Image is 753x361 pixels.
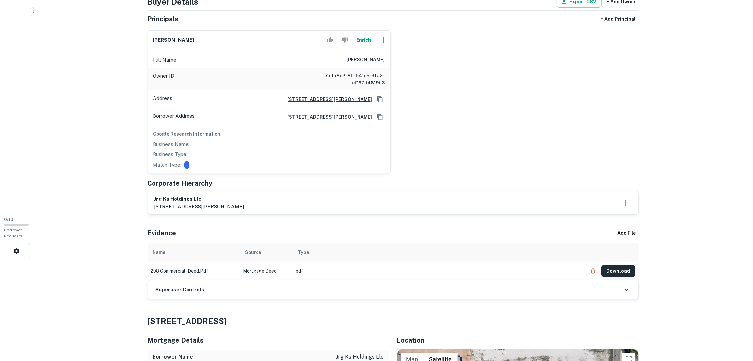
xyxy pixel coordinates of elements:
[293,262,584,280] td: pdf
[375,94,385,104] button: Copy Address
[397,335,639,345] h5: Location
[148,14,179,24] h5: Principals
[720,308,753,340] iframe: Chat Widget
[4,228,22,238] span: Borrower Requests
[148,243,639,280] div: scrollable content
[153,72,175,86] p: Owner ID
[153,56,177,64] p: Full Name
[587,266,599,276] button: Delete file
[240,243,293,262] th: Source
[153,161,182,169] p: Match Type:
[148,179,213,188] h5: Corporate Hierarchy
[156,286,205,294] h6: Superuser Controls
[148,335,389,345] h5: Mortgage Details
[153,140,190,148] p: Business Name:
[148,228,176,238] h5: Evidence
[153,353,193,361] h6: Borrower Name
[336,353,384,361] p: jrg ks holdings llc
[339,33,350,47] button: Reject
[153,130,385,138] h6: Google Research Information
[153,150,188,158] p: Business Type:
[601,265,635,277] button: Download
[148,243,240,262] th: Name
[240,262,293,280] td: Mortgage Deed
[282,96,372,103] a: [STREET_ADDRESS][PERSON_NAME]
[148,315,639,327] h4: [STREET_ADDRESS]
[245,248,261,256] div: Source
[375,112,385,122] button: Copy Address
[154,203,244,211] p: [STREET_ADDRESS][PERSON_NAME]
[282,114,372,121] a: [STREET_ADDRESS][PERSON_NAME]
[154,195,244,203] h6: jrg ks holdings llc
[148,262,240,280] td: 208 commercial - deed.pdf
[602,227,648,239] div: + Add File
[153,94,173,104] p: Address
[153,248,166,256] div: Name
[153,36,194,44] h6: [PERSON_NAME]
[353,33,374,47] button: Enrich
[599,13,639,25] button: + Add Principal
[347,56,385,64] h6: [PERSON_NAME]
[4,217,13,222] span: 0 / 10
[293,243,584,262] th: Type
[306,72,385,86] h6: e1d1b8e2-8ff1-41c5-9fa2-cf167d4819b3
[325,33,336,47] button: Accept
[298,248,309,256] div: Type
[153,112,195,122] p: Borrower Address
